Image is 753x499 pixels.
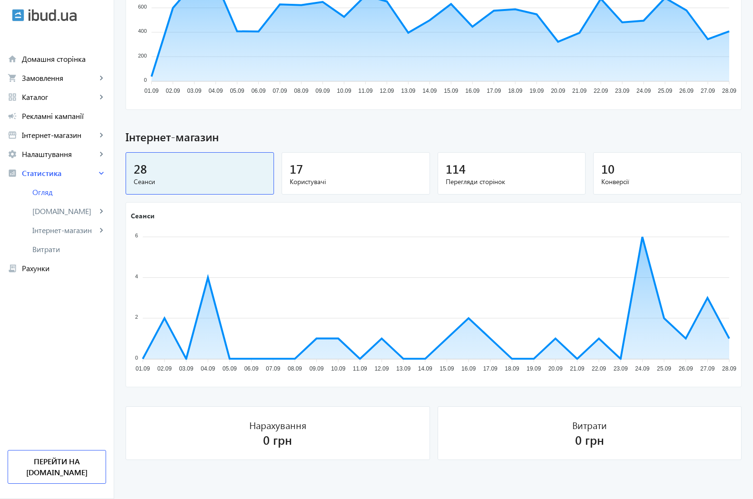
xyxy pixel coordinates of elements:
[722,365,736,372] tspan: 28.09
[22,149,97,159] span: Налаштування
[309,365,323,372] tspan: 09.09
[230,88,244,95] tspan: 05.09
[8,73,17,83] mat-icon: shopping_cart
[32,187,106,197] span: Огляд
[22,54,106,64] span: Домашня сторінка
[251,88,265,95] tspan: 06.09
[575,431,604,448] div: 0 грн
[97,225,106,235] mat-icon: keyboard_arrow_right
[418,365,432,372] tspan: 14.09
[32,225,97,235] span: Інтернет-магазин
[290,177,422,186] span: Користувачі
[594,88,608,95] tspan: 22.09
[337,88,351,95] tspan: 10.09
[8,111,17,121] mat-icon: campaign
[551,88,565,95] tspan: 20.09
[97,206,106,216] mat-icon: keyboard_arrow_right
[97,149,106,159] mat-icon: keyboard_arrow_right
[157,365,172,372] tspan: 02.09
[401,88,415,95] tspan: 13.09
[22,73,97,83] span: Замовлення
[29,9,77,21] img: ibud_text.svg
[722,88,736,95] tspan: 28.09
[422,88,437,95] tspan: 14.09
[179,365,193,372] tspan: 03.09
[592,365,606,372] tspan: 22.09
[22,111,106,121] span: Рекламні кампанії
[97,92,106,102] mat-icon: keyboard_arrow_right
[135,233,138,238] tspan: 6
[505,365,519,372] tspan: 18.09
[331,365,345,372] tspan: 10.09
[263,431,292,448] div: 0 грн
[440,365,454,372] tspan: 15.09
[32,206,97,216] span: [DOMAIN_NAME]
[126,129,742,145] span: Інтернет-магазин
[22,264,106,273] span: Рахунки
[166,88,180,95] tspan: 02.09
[700,365,714,372] tspan: 27.09
[679,365,693,372] tspan: 26.09
[374,365,389,372] tspan: 12.09
[615,88,629,95] tspan: 23.09
[614,365,628,372] tspan: 23.09
[635,365,649,372] tspan: 24.09
[288,365,302,372] tspan: 08.09
[134,161,147,176] span: 28
[572,418,607,431] div: Витрати
[527,365,541,372] tspan: 19.09
[97,73,106,83] mat-icon: keyboard_arrow_right
[8,149,17,159] mat-icon: settings
[701,88,715,95] tspan: 27.09
[131,211,155,220] text: Сеанси
[8,264,17,273] mat-icon: receipt_long
[636,88,651,95] tspan: 24.09
[12,9,24,21] img: ibud.svg
[444,88,458,95] tspan: 15.09
[601,177,733,186] span: Конверсії
[135,274,138,279] tspan: 4
[446,161,466,176] span: 114
[266,365,280,372] tspan: 07.09
[187,88,201,95] tspan: 03.09
[138,29,147,34] tspan: 400
[380,88,394,95] tspan: 12.09
[461,365,476,372] tspan: 16.09
[572,88,587,95] tspan: 21.09
[138,53,147,59] tspan: 200
[353,365,367,372] tspan: 11.09
[22,168,97,178] span: Статистика
[249,418,306,431] div: Нарахування
[508,88,522,95] tspan: 18.09
[8,130,17,140] mat-icon: storefront
[135,354,138,360] tspan: 0
[208,88,223,95] tspan: 04.09
[446,177,578,186] span: Перегляди сторінок
[32,245,106,254] span: Витрати
[465,88,479,95] tspan: 16.09
[8,450,106,484] a: Перейти на [DOMAIN_NAME]
[396,365,411,372] tspan: 13.09
[8,168,17,178] mat-icon: analytics
[223,365,237,372] tspan: 05.09
[483,365,498,372] tspan: 17.09
[657,365,671,372] tspan: 25.09
[601,161,615,176] span: 10
[97,130,106,140] mat-icon: keyboard_arrow_right
[8,54,17,64] mat-icon: home
[294,88,308,95] tspan: 08.09
[97,168,106,178] mat-icon: keyboard_arrow_right
[570,365,584,372] tspan: 21.09
[315,88,330,95] tspan: 09.09
[135,314,138,320] tspan: 2
[679,88,694,95] tspan: 26.09
[273,88,287,95] tspan: 07.09
[144,77,147,83] tspan: 0
[487,88,501,95] tspan: 17.09
[138,4,147,10] tspan: 600
[290,161,303,176] span: 17
[134,177,266,186] span: Сеанси
[144,88,158,95] tspan: 01.09
[658,88,672,95] tspan: 25.09
[22,92,97,102] span: Каталог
